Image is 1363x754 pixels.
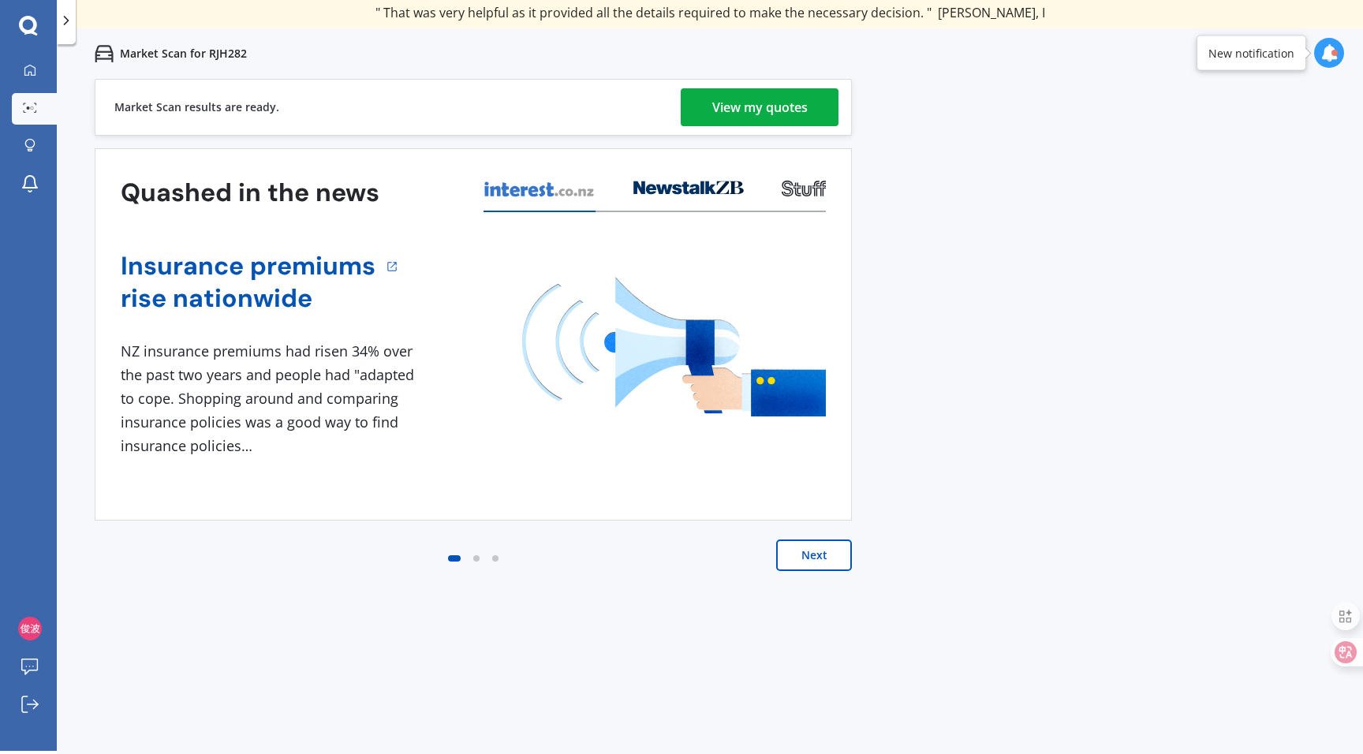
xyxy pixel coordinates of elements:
a: Insurance premiums [121,250,375,282]
div: New notification [1208,45,1294,61]
p: Market Scan for RJH282 [120,46,247,62]
h3: Quashed in the news [121,177,379,209]
div: NZ insurance premiums had risen 34% over the past two years and people had "adapted to cope. Shop... [121,340,420,457]
img: car.f15378c7a67c060ca3f3.svg [95,44,114,63]
a: View my quotes [681,88,838,126]
img: media image [522,277,826,416]
div: View my quotes [712,88,808,126]
img: ACg8ocJYd-OdJV8tI3ZHKFnLFxDSf2Svs0t5tWgsW6vyweAnVAw2=s96-c [18,617,42,640]
button: Next [776,539,852,571]
div: Market Scan results are ready. [114,80,279,135]
a: rise nationwide [121,282,375,315]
